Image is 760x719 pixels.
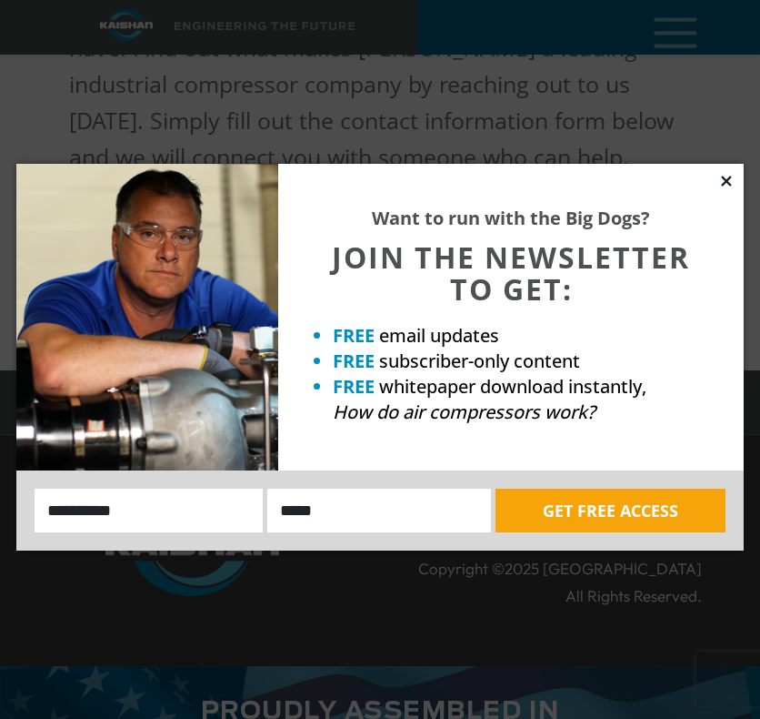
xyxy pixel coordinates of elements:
[372,206,650,230] strong: Want to run with the Big Dogs?
[333,323,375,348] strong: FREE
[379,323,499,348] span: email updates
[495,489,725,532] button: GET FREE ACCESS
[718,173,735,189] button: Close
[379,374,646,399] span: whitepaper download instantly,
[333,374,375,399] strong: FREE
[267,489,491,532] input: Email
[332,238,690,309] span: JOIN THE NEWSLETTER TO GET:
[35,489,263,532] input: Name:
[333,349,375,373] strong: FREE
[333,400,595,424] em: How do air compressors work?
[379,349,580,373] span: subscriber-only content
